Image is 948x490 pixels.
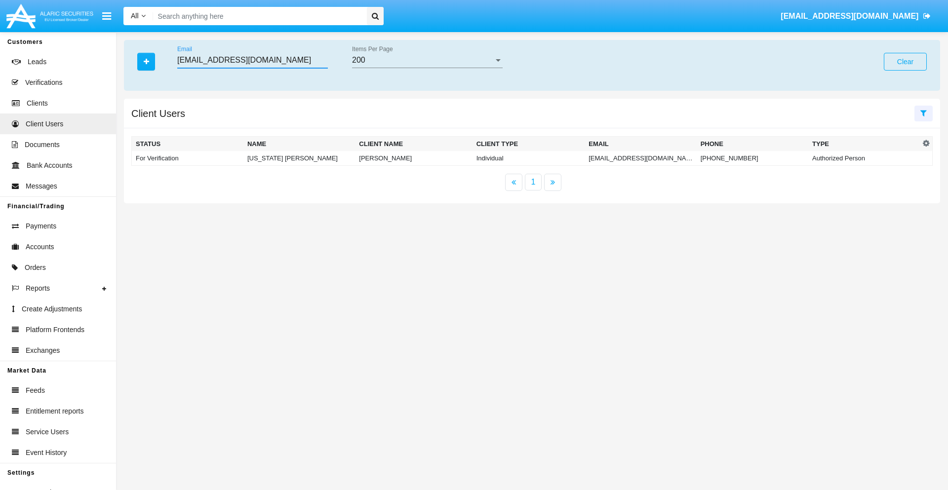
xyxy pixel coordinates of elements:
span: Leads [28,57,46,67]
td: [EMAIL_ADDRESS][DOMAIN_NAME] [585,151,696,166]
span: Bank Accounts [27,160,73,171]
h5: Client Users [131,110,185,117]
span: Reports [26,283,50,294]
a: All [123,11,153,21]
th: Type [808,137,920,151]
span: Verifications [25,77,62,88]
td: For Verification [132,151,243,166]
th: Status [132,137,243,151]
th: Email [585,137,696,151]
span: [EMAIL_ADDRESS][DOMAIN_NAME] [781,12,918,20]
span: Clients [27,98,48,109]
span: Feeds [26,385,45,396]
button: Clear [884,53,927,71]
a: [EMAIL_ADDRESS][DOMAIN_NAME] [776,2,936,30]
span: 200 [352,56,365,64]
td: Individual [473,151,585,166]
td: [US_STATE] [PERSON_NAME] [243,151,355,166]
span: Exchanges [26,345,60,356]
th: Client Type [473,137,585,151]
span: Create Adjustments [22,304,82,314]
nav: paginator [124,174,940,191]
span: Platform Frontends [26,325,84,335]
span: All [131,12,139,20]
th: Name [243,137,355,151]
span: Service Users [26,427,69,437]
td: [PERSON_NAME] [355,151,472,166]
span: Entitlement reports [26,406,84,416]
td: Authorized Person [808,151,920,166]
th: Phone [697,137,808,151]
span: Documents [25,140,60,150]
th: Client Name [355,137,472,151]
img: Logo image [5,1,95,31]
td: [PHONE_NUMBER] [697,151,808,166]
span: Accounts [26,242,54,252]
span: Messages [26,181,57,191]
span: Payments [26,221,56,231]
span: Orders [25,263,46,273]
span: Event History [26,448,67,458]
span: Client Users [26,119,63,129]
input: Search [153,7,363,25]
